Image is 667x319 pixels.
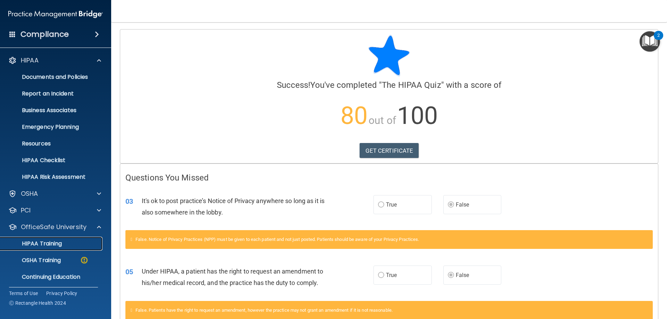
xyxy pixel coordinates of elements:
[448,202,454,208] input: False
[125,81,653,90] h4: You've completed " " with a score of
[5,90,99,97] p: Report an Incident
[125,268,133,276] span: 05
[21,223,87,231] p: OfficeSafe University
[5,74,99,81] p: Documents and Policies
[125,173,653,182] h4: Questions You Missed
[378,273,384,278] input: True
[142,268,323,286] span: Under HIPAA, a patient has the right to request an amendment to his/her medical record, and the p...
[382,80,441,90] span: The HIPAA Quiz
[5,107,99,114] p: Business Associates
[340,101,368,130] span: 80
[632,271,659,297] iframe: Drift Widget Chat Controller
[360,143,419,158] a: GET CERTIFICATE
[142,197,324,216] span: It's ok to post practice’s Notice of Privacy anywhere so long as it is also somewhere in the lobby.
[21,190,38,198] p: OSHA
[135,237,419,242] span: False. Notice of Privacy Practices (NPP) must be given to each patient and not just posted. Patie...
[386,201,397,208] span: True
[5,240,62,247] p: HIPAA Training
[125,197,133,205] span: 03
[397,101,438,130] span: 100
[5,274,99,280] p: Continuing Education
[5,157,99,164] p: HIPAA Checklist
[9,290,38,297] a: Terms of Use
[657,35,660,44] div: 2
[369,114,396,126] span: out of
[5,140,99,147] p: Resources
[456,201,469,208] span: False
[8,206,101,215] a: PCI
[277,80,311,90] span: Success!
[21,56,39,65] p: HIPAA
[135,308,393,313] span: False. Patients have the right to request an amendment, however the practice may not grant an ame...
[448,273,454,278] input: False
[456,272,469,278] span: False
[80,256,89,265] img: warning-circle.0cc9ac19.png
[21,206,31,215] p: PCI
[378,202,384,208] input: True
[5,257,61,264] p: OSHA Training
[8,56,101,65] a: HIPAA
[5,174,99,181] p: HIPAA Risk Assessment
[8,223,101,231] a: OfficeSafe University
[46,290,77,297] a: Privacy Policy
[640,31,660,52] button: Open Resource Center, 2 new notifications
[5,124,99,131] p: Emergency Planning
[20,30,69,39] h4: Compliance
[9,300,66,307] span: Ⓒ Rectangle Health 2024
[386,272,397,278] span: True
[8,190,101,198] a: OSHA
[8,7,103,21] img: PMB logo
[368,35,410,76] img: blue-star-rounded.9d042014.png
